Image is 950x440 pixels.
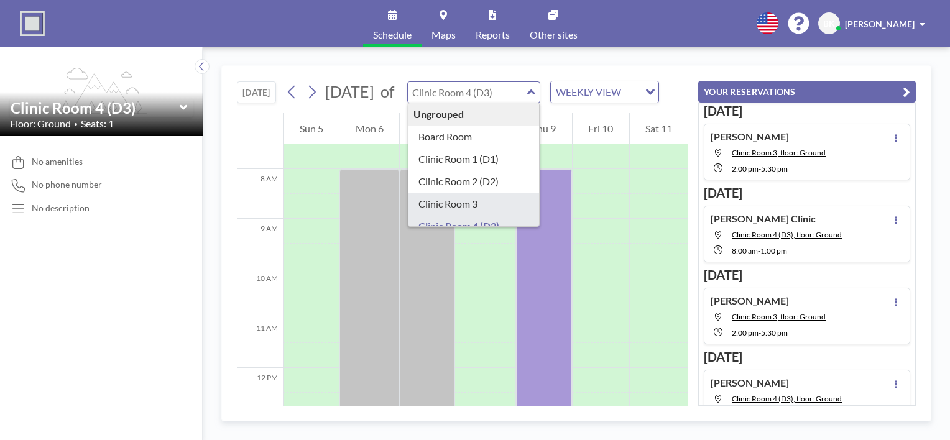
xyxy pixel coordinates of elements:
[553,84,624,100] span: WEEKLY VIEW
[732,312,826,321] span: Clinic Room 3, floor: Ground
[704,103,910,119] h3: [DATE]
[237,81,276,103] button: [DATE]
[823,18,835,29] span: BK
[732,246,758,255] span: 8:00 AM
[400,113,454,144] div: Tue 7
[758,246,760,255] span: -
[325,82,374,101] span: [DATE]
[408,170,540,193] div: Clinic Room 2 (D2)
[732,148,826,157] span: Clinic Room 3, floor: Ground
[573,113,629,144] div: Fri 10
[698,81,916,103] button: YOUR RESERVATIONS
[704,349,910,365] h3: [DATE]
[284,113,339,144] div: Sun 5
[711,131,789,143] h4: [PERSON_NAME]
[237,368,283,418] div: 12 PM
[10,117,71,130] span: Floor: Ground
[408,103,540,126] div: Ungrouped
[339,113,399,144] div: Mon 6
[74,120,78,128] span: •
[32,179,102,190] span: No phone number
[408,126,540,148] div: Board Room
[732,328,759,337] span: 2:00 PM
[551,81,658,103] div: Search for option
[732,394,842,403] span: Clinic Room 4 (D3), floor: Ground
[711,295,789,307] h4: [PERSON_NAME]
[408,148,540,170] div: Clinic Room 1 (D1)
[237,318,283,368] div: 11 AM
[625,84,638,100] input: Search for option
[760,246,787,255] span: 1:00 PM
[711,213,816,225] h4: [PERSON_NAME] Clinic
[732,164,759,173] span: 2:00 PM
[732,230,842,239] span: Clinic Room 4 (D3), floor: Ground
[380,82,394,101] span: of
[630,113,688,144] div: Sat 11
[237,169,283,219] div: 8 AM
[516,113,572,144] div: Thu 9
[237,268,283,318] div: 10 AM
[704,267,910,283] h3: [DATE]
[711,377,789,389] h4: [PERSON_NAME]
[476,30,510,40] span: Reports
[32,156,83,167] span: No amenities
[408,82,527,103] input: Clinic Room 4 (D3)
[408,193,540,215] div: Clinic Room 3
[408,215,540,237] div: Clinic Room 4 (D3)
[373,30,412,40] span: Schedule
[237,219,283,268] div: 9 AM
[237,119,283,169] div: 7 AM
[759,164,761,173] span: -
[845,19,915,29] span: [PERSON_NAME]
[20,11,45,36] img: organization-logo
[530,30,578,40] span: Other sites
[761,328,788,337] span: 5:30 PM
[431,30,456,40] span: Maps
[81,117,114,130] span: Seats: 1
[11,99,180,117] input: Clinic Room 4 (D3)
[761,164,788,173] span: 5:30 PM
[32,203,90,214] div: No description
[704,185,910,201] h3: [DATE]
[759,328,761,337] span: -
